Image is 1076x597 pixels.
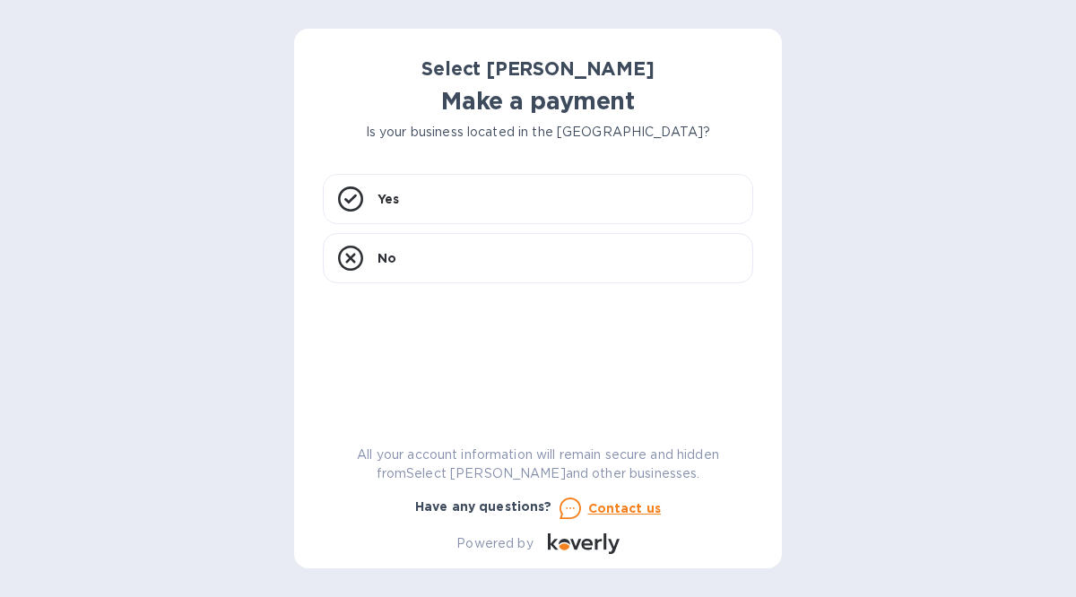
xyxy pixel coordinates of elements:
[377,249,396,267] p: No
[415,499,552,514] b: Have any questions?
[456,534,533,553] p: Powered by
[588,501,662,515] u: Contact us
[323,123,753,142] p: Is your business located in the [GEOGRAPHIC_DATA]?
[377,190,399,208] p: Yes
[323,87,753,116] h1: Make a payment
[323,446,753,483] p: All your account information will remain secure and hidden from Select [PERSON_NAME] and other bu...
[421,57,655,80] b: Select [PERSON_NAME]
